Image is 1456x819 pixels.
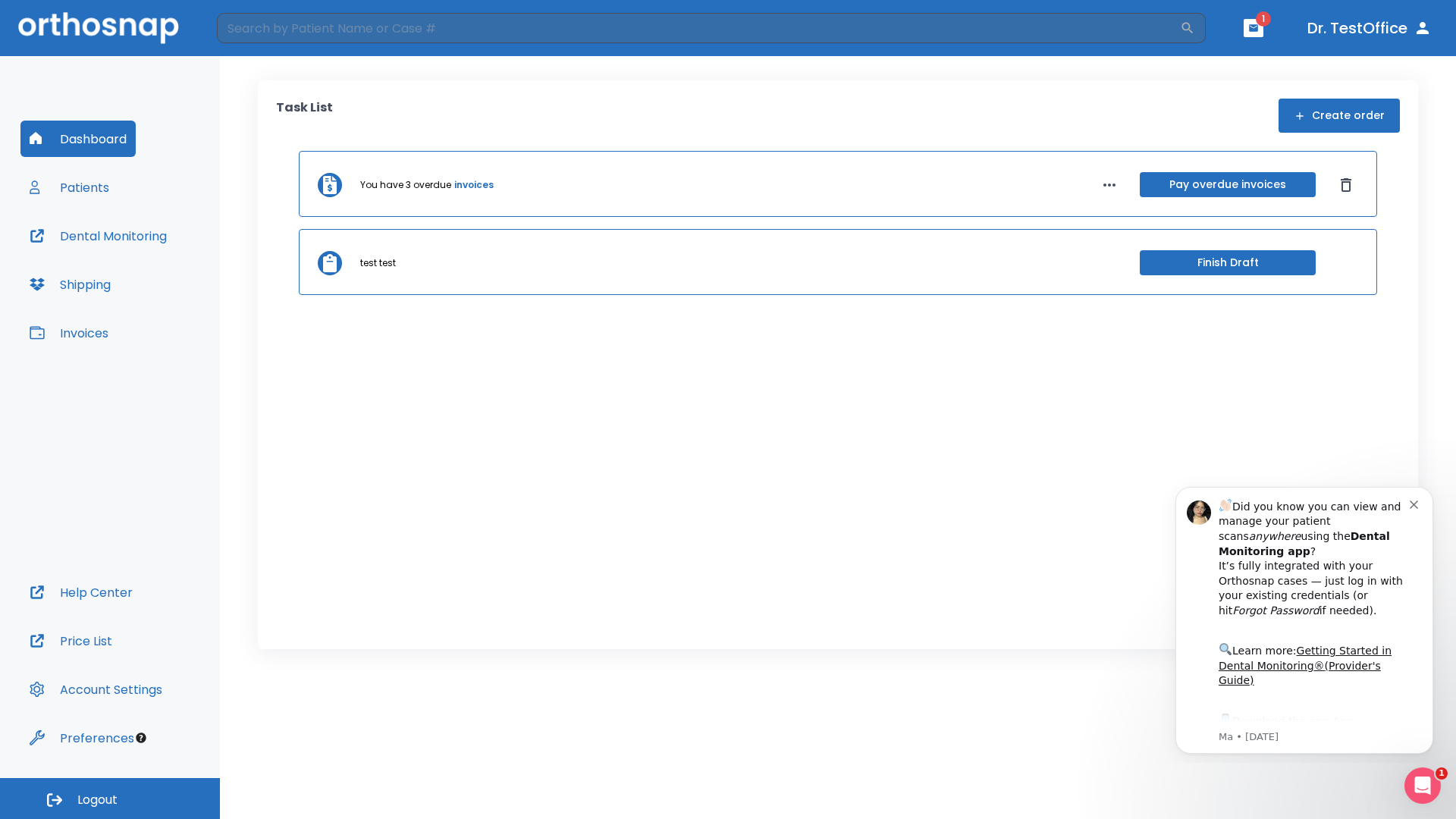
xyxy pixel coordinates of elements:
[20,574,142,610] button: Help Center
[77,792,118,808] span: Logout
[1301,14,1438,42] button: Dr. TestOffice
[20,218,176,254] button: Dental Monitoring
[257,24,269,36] button: Dismiss notification
[20,121,136,157] button: Dashboard
[20,671,171,708] button: Account Settings
[20,266,120,303] button: Shipping
[20,623,121,659] button: Price List
[66,238,257,315] div: Download the app: | ​ Let us know if you need help getting started!
[18,12,179,43] img: Orthosnap
[217,13,1180,43] input: Search by Patient Name or Case #
[20,315,118,351] button: Invoices
[1256,11,1271,27] span: 1
[276,99,333,133] p: Task List
[1404,767,1441,804] iframe: Intercom live chat
[1153,473,1456,763] iframe: Intercom notifications message
[20,720,143,756] button: Preferences
[20,169,118,206] button: Patients
[454,178,494,192] a: invoices
[360,178,451,192] p: You have 3 overdue
[1140,172,1316,197] button: Pay overdue invoices
[1436,767,1448,780] span: 1
[1279,99,1400,133] button: Create order
[1334,173,1358,197] button: Dismiss
[66,257,257,271] p: Message from Ma, sent 4w ago
[66,242,201,269] a: App Store
[134,731,148,745] div: Tooltip anchor
[1140,250,1316,275] button: Finish Draft
[360,256,396,270] p: test test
